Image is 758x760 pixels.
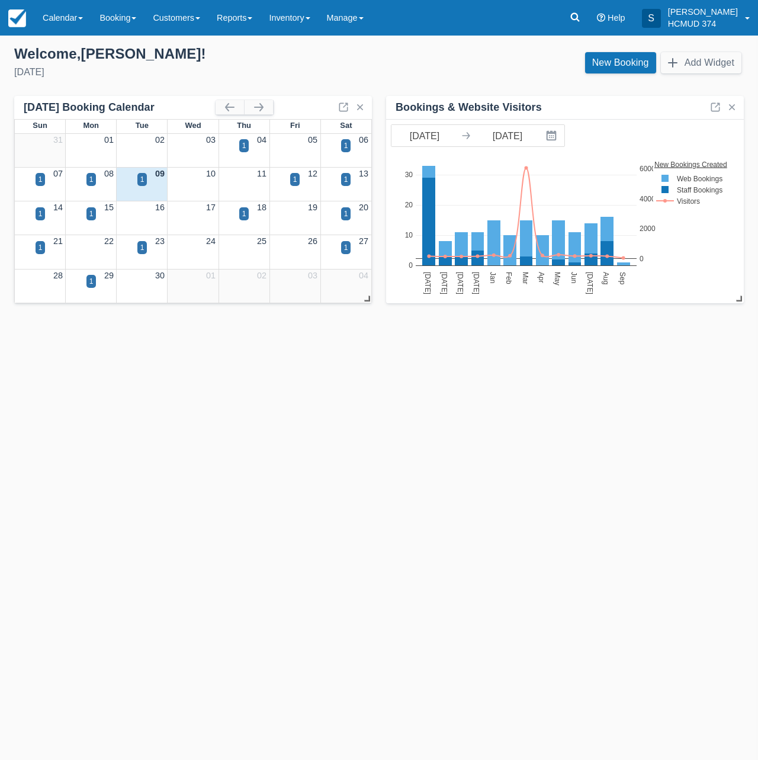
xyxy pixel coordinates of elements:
a: 09 [155,169,165,178]
a: 16 [155,203,165,212]
p: [PERSON_NAME] [668,6,738,18]
a: 31 [53,135,63,145]
div: 1 [38,209,43,219]
a: 08 [104,169,114,178]
button: Add Widget [661,52,741,73]
div: [DATE] Booking Calendar [24,101,216,114]
input: End Date [474,125,541,146]
a: 14 [53,203,63,212]
a: 07 [53,169,63,178]
div: 1 [242,140,246,151]
div: 1 [89,276,94,287]
a: 05 [308,135,317,145]
a: 03 [206,135,216,145]
a: 25 [257,236,266,246]
span: Help [608,13,625,23]
a: 11 [257,169,266,178]
a: 26 [308,236,317,246]
a: 17 [206,203,216,212]
a: 13 [359,169,368,178]
div: 1 [242,209,246,219]
div: 1 [344,209,348,219]
input: Start Date [391,125,458,146]
a: 15 [104,203,114,212]
div: 1 [89,174,94,185]
div: [DATE] [14,65,370,79]
div: 1 [38,242,43,253]
div: S [642,9,661,28]
img: checkfront-main-nav-mini-logo.png [8,9,26,27]
a: 21 [53,236,63,246]
a: 24 [206,236,216,246]
span: Sun [33,121,47,130]
a: 03 [308,271,317,280]
a: 10 [206,169,216,178]
a: 02 [155,135,165,145]
div: Welcome , [PERSON_NAME] ! [14,45,370,63]
div: 1 [89,209,94,219]
a: 27 [359,236,368,246]
a: 04 [359,271,368,280]
i: Help [597,14,605,22]
div: 1 [38,174,43,185]
a: 12 [308,169,317,178]
a: 01 [206,271,216,280]
span: Sat [340,121,352,130]
a: 30 [155,271,165,280]
span: Thu [237,121,251,130]
text: New Bookings Created [654,160,727,168]
div: 1 [344,174,348,185]
a: 22 [104,236,114,246]
div: 1 [344,242,348,253]
div: 1 [140,242,144,253]
a: 02 [257,271,266,280]
div: 1 [344,140,348,151]
div: 1 [293,174,297,185]
a: 23 [155,236,165,246]
a: 18 [257,203,266,212]
a: 01 [104,135,114,145]
div: Bookings & Website Visitors [396,101,542,114]
p: HCMUD 374 [668,18,738,30]
a: 28 [53,271,63,280]
a: 06 [359,135,368,145]
span: Mon [83,121,99,130]
a: New Booking [585,52,656,73]
a: 20 [359,203,368,212]
button: Interact with the calendar and add the check-in date for your trip. [541,125,564,146]
a: 04 [257,135,266,145]
span: Wed [185,121,201,130]
a: 19 [308,203,317,212]
span: Fri [290,121,300,130]
span: Tue [136,121,149,130]
a: 29 [104,271,114,280]
div: 1 [140,174,144,185]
